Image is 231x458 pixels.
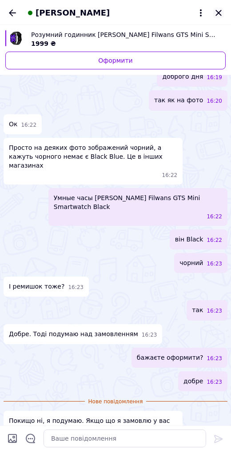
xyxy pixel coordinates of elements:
span: доброго дня [162,72,203,81]
span: так [192,305,203,315]
button: Відкрити шаблони відповідей [25,433,36,444]
span: 16:23 12.10.2025 [68,284,84,291]
img: 6678232039_w640_h640_umnye-chasy-xiaomi.jpg [8,30,24,46]
button: Закрити [213,8,224,18]
span: 1999 ₴ [31,40,56,47]
a: Оформити [5,52,226,69]
span: 16:22 12.10.2025 [21,121,36,129]
span: Просто на деяких фото зображений чорний, а кажуть чорного немає є Black Blue. Це в інших магазинах [9,143,177,170]
span: 16:22 12.10.2025 [207,237,222,244]
span: 16:23 12.10.2025 [207,260,222,268]
span: 16:22 12.10.2025 [207,213,222,221]
span: 16:19 12.10.2025 [207,74,222,81]
span: 16:22 12.10.2025 [162,172,178,179]
a: Переглянути товар [5,30,226,48]
span: добре [183,377,203,386]
span: Покищо ні, я подумаю. Якщо що я замовлю у вас [9,416,170,425]
span: 16:23 12.10.2025 [207,378,222,386]
button: Назад [7,8,18,18]
span: Добре. Тоді подумаю над замовленням [9,329,138,339]
span: 16:23 12.10.2025 [142,331,157,339]
span: [PERSON_NAME] [36,7,110,19]
button: [PERSON_NAME] [25,7,206,19]
span: Нове повідомлення [85,398,147,406]
span: І ремишок тоже? [9,282,64,291]
span: 16:23 12.10.2025 [207,355,222,362]
span: 16:23 12.10.2025 [207,307,222,315]
span: так як на фото [154,96,203,105]
span: 16:20 12.10.2025 [207,97,222,105]
span: Умные часы [PERSON_NAME] Filwans GTS Mini Smartwatch Black [54,193,222,211]
span: він Black [175,235,203,244]
span: Розумний годинник [PERSON_NAME] Filwans GTS Mini Smartwatch Black (GTS Mini Black) [31,30,219,39]
span: чорний [179,258,203,268]
span: бажаєте оформити? [137,353,203,362]
span: Ок [9,120,17,129]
